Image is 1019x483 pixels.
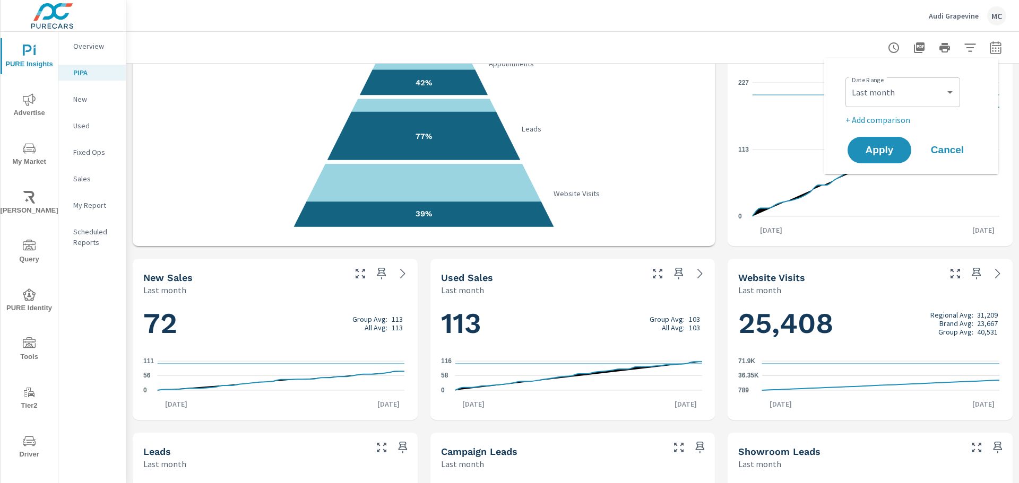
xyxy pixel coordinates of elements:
text: 42% [416,78,432,87]
p: My Report [73,200,117,210]
button: Print Report [934,37,955,58]
button: Apply [848,137,911,163]
h5: New Sales [143,272,193,283]
p: All Avg: [365,323,387,332]
span: Advertise [4,93,55,119]
a: See more details in report [989,265,1006,282]
span: PURE Insights [4,45,55,71]
p: Last month [738,284,781,296]
div: New [58,91,126,107]
p: [DATE] [753,225,790,235]
p: [DATE] [158,399,195,409]
text: 111 [143,357,154,365]
p: Last month [441,458,484,470]
div: Scheduled Reports [58,224,126,250]
h5: Website Visits [738,272,805,283]
button: Make Fullscreen [649,265,666,282]
a: See more details in report [692,265,709,282]
h1: 113 [441,305,705,341]
p: [DATE] [762,399,799,409]
p: [DATE] [455,399,492,409]
div: Overview [58,38,126,54]
p: Overview [73,41,117,51]
span: Apply [858,145,901,155]
h1: 25,408 [738,305,1002,341]
text: 113 [738,146,749,154]
div: PIPA [58,65,126,81]
p: Brand Avg: [939,319,973,328]
p: 23,667 [977,319,998,328]
p: 103 [689,323,700,332]
p: Last month [441,284,484,296]
p: + Add comparison [845,113,981,126]
span: My Market [4,142,55,168]
a: See more details in report [394,265,411,282]
p: [DATE] [667,399,704,409]
button: Make Fullscreen [947,265,964,282]
p: 40,531 [977,328,998,336]
p: Group Avg: [352,315,387,323]
p: Last month [143,284,186,296]
text: 116 [441,357,452,365]
span: Tools [4,337,55,363]
span: [PERSON_NAME] [4,191,55,217]
text: 0 [738,213,742,220]
span: Query [4,240,55,266]
p: 113 [392,315,403,323]
span: PURE Identity [4,288,55,314]
h1: 72 [143,305,407,341]
span: Save this to your personalized report [670,265,687,282]
button: Select Date Range [985,37,1006,58]
text: 56 [143,372,151,379]
text: Leads [521,124,541,134]
button: Make Fullscreen [968,439,985,456]
div: MC [987,6,1006,25]
p: PIPA [73,67,117,78]
text: 58 [441,372,448,379]
span: Tier2 [4,386,55,412]
p: Regional Avg: [930,311,973,319]
button: Apply Filters [960,37,981,58]
p: Last month [738,458,781,470]
p: Scheduled Reports [73,226,117,248]
span: Save this to your personalized report [373,265,390,282]
button: Make Fullscreen [373,439,390,456]
p: Fixed Ops [73,147,117,157]
p: Audi Grapevine [929,11,979,21]
p: Used [73,120,117,131]
p: 113 [392,323,403,332]
text: 0 [143,387,147,394]
button: Cancel [916,137,979,163]
p: [DATE] [370,399,407,409]
button: Make Fullscreen [670,439,687,456]
text: Website Visits [554,189,600,198]
h5: Leads [143,446,171,457]
span: Save this to your personalized report [394,439,411,456]
div: My Report [58,197,126,213]
text: Appointments [489,59,534,68]
p: Group Avg: [938,328,973,336]
p: Last month [143,458,186,470]
p: 31,209 [977,311,998,319]
div: Used [58,118,126,134]
text: 77% [416,131,432,141]
span: Save this to your personalized report [989,439,1006,456]
text: 227 [738,79,749,86]
p: New [73,94,117,104]
text: 0 [441,387,445,394]
button: "Export Report to PDF" [909,37,930,58]
text: 71.9K [738,357,755,365]
h5: Used Sales [441,272,493,283]
span: Save this to your personalized report [968,265,985,282]
span: Driver [4,435,55,461]
text: 39% [416,209,432,218]
span: Save this to your personalized report [692,439,709,456]
p: [DATE] [965,225,1002,235]
p: Sales [73,173,117,184]
div: Fixed Ops [58,144,126,160]
h5: Showroom Leads [738,446,821,457]
p: [DATE] [965,399,1002,409]
text: 789 [738,387,749,394]
div: Sales [58,171,126,187]
span: Cancel [926,145,969,155]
